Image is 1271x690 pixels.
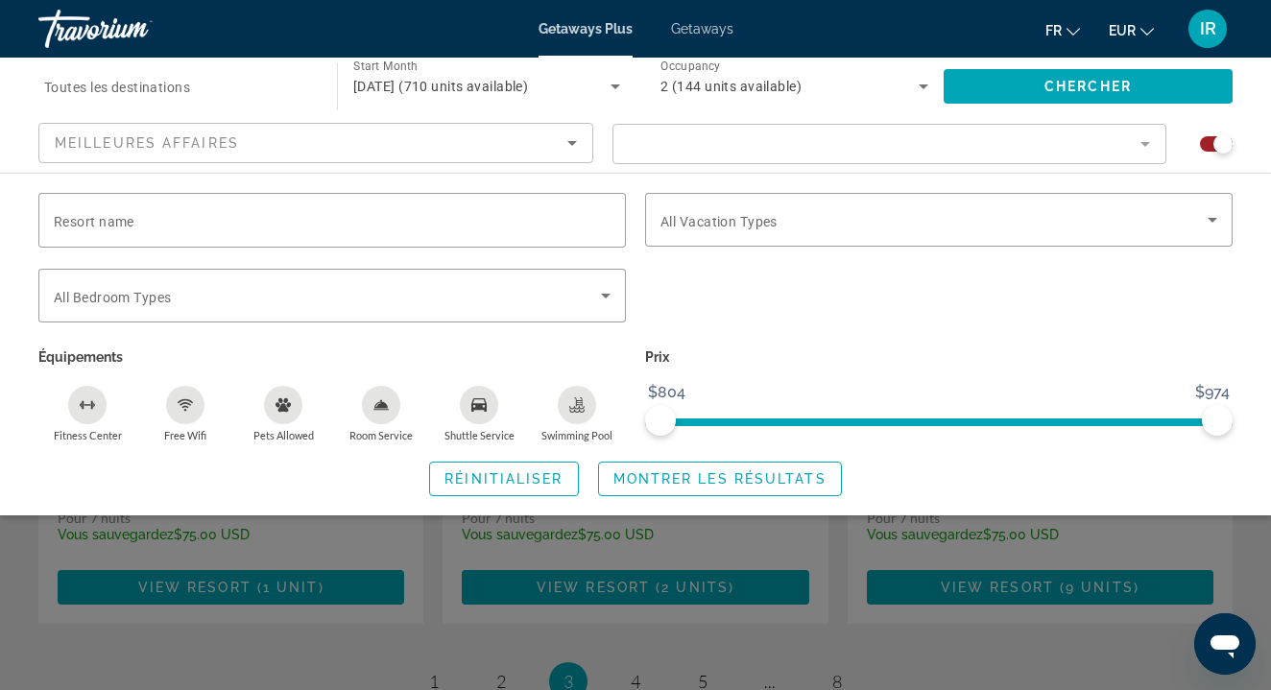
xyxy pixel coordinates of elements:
span: 2 (144 units available) [660,79,802,94]
span: IR [1200,19,1216,38]
button: User Menu [1183,9,1233,49]
button: Chercher [944,69,1233,104]
a: Travorium [38,4,230,54]
span: Réinitialiser [444,471,563,487]
span: Free Wifi [164,429,206,441]
button: Pets Allowed [234,385,332,442]
button: Réinitialiser [429,462,578,496]
span: Toutes les destinations [44,80,190,95]
p: Prix [645,344,1233,370]
span: All Vacation Types [660,214,778,229]
button: Filter [612,123,1167,165]
span: Meilleures affaires [55,135,239,151]
button: Montrer les résultats [598,462,842,496]
button: Free Wifi [136,385,234,442]
span: Chercher [1044,79,1132,94]
a: Getaways [671,21,733,36]
span: Resort name [54,214,134,229]
span: fr [1045,23,1062,38]
span: Pets Allowed [253,429,314,441]
span: Shuttle Service [444,429,515,441]
button: Room Service [332,385,430,442]
span: Fitness Center [54,429,122,441]
iframe: Bouton de lancement de la fenêtre de messagerie [1194,613,1256,675]
span: Room Service [349,429,413,441]
span: [DATE] (710 units available) [353,79,528,94]
mat-select: Sort by [55,131,577,155]
ngx-slider: ngx-slider [645,418,1233,422]
span: ngx-slider [645,405,676,436]
span: EUR [1109,23,1136,38]
span: $804 [645,378,688,407]
button: Fitness Center [38,385,136,442]
button: Change language [1045,16,1080,44]
p: Équipements [38,344,626,370]
span: $974 [1192,378,1233,407]
button: Change currency [1109,16,1154,44]
span: Start Month [353,59,418,73]
button: Shuttle Service [430,385,528,442]
a: Getaways Plus [539,21,633,36]
span: All Bedroom Types [54,290,171,305]
span: Swimming Pool [541,429,612,441]
span: Occupancy [660,59,721,73]
span: Montrer les résultats [613,471,827,487]
span: ngx-slider-max [1202,405,1233,436]
button: Swimming Pool [528,385,626,442]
